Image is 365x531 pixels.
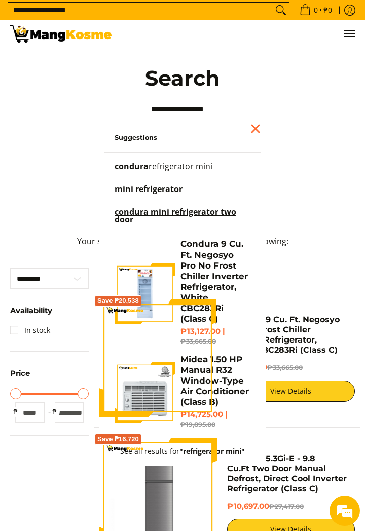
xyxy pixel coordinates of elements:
span: ₱ [50,407,60,417]
strong: "refrigerator mini" [179,446,245,456]
h6: ₱10,697.00 [227,502,355,512]
p: Your search for found the following: [10,235,355,258]
span: condura mini refrigerator two door [115,206,236,225]
del: ₱33,665.00 [180,337,216,345]
ul: Customer Navigation [122,20,355,48]
img: Midea 1.50 HP Manual R32 Window-Type Air Conditioner (Class B) [115,362,175,423]
span: Availability [10,307,52,315]
a: In stock [10,322,50,338]
mark: refrigerator mini [149,161,212,172]
h1: Search [99,65,266,92]
a: View Details [227,381,355,402]
a: condura refrigerator mini [115,163,250,180]
button: Search [273,3,289,18]
div: Close pop up [248,121,263,136]
del: ₱33,665.00 [267,364,303,371]
a: mini refrigerator [115,185,250,203]
summary: Open [10,370,30,385]
a: condura mini refrigerator two door [115,208,250,234]
span: Save ₱20,538 [97,298,139,304]
span: ₱0 [322,7,334,14]
a: Condura 9 Cu. Ft. Negosyo Pro No Frost Chiller Inverter Refrigerator, White CBC283Ri (Class C) Co... [115,239,250,349]
h6: ₱14,725.00 | [180,410,250,429]
h4: Condura 9 Cu. Ft. Negosyo Pro No Frost Chiller Inverter Refrigerator, White CBC283Ri (Class C) [180,239,250,324]
span: ₱ [10,407,20,417]
h6: ₱13,127.00 [227,363,355,373]
h4: Midea 1.50 HP Manual R32 Window-Type Air Conditioner (Class B) [180,354,250,408]
span: Price [10,370,30,377]
h6: Suggestions [115,134,250,142]
span: 0 [312,7,319,14]
a: Condura 9 Cu. Ft. Negosyo Pro No Frost Chiller Inverter Refrigerator, White CBC283Ri (Class C) [227,315,340,355]
a: Midea 1.50 HP Manual R32 Window-Type Air Conditioner (Class B) Midea 1.50 HP Manual R32 Window-Ty... [115,354,250,432]
img: Search: 23 results found for &quot;refrigerator mini&quot; | Mang Kosme [10,25,112,43]
button: See all results for"refrigerator mini" [110,437,255,466]
del: ₱19,895.00 [180,421,215,428]
span: condura [115,161,149,172]
summary: Open [10,307,52,322]
span: Save ₱16,720 [97,436,139,442]
img: Condura 9 Cu. Ft. Negosyo Pro No Frost Chiller Inverter Refrigerator, White CBC283Ri (Class C) [115,263,175,324]
h6: ₱13,127.00 | [180,327,250,346]
a: Condura 5.3Gi-E - 9.8 Cu.Ft Two Door Manual Defrost, Direct Cool Inverter Refrigerator (Class C) [227,453,347,494]
span: mini refrigerator [115,183,182,195]
nav: Main Menu [122,20,355,48]
button: Menu [343,20,355,48]
span: • [297,5,335,16]
del: ₱27,417.00 [269,503,304,510]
